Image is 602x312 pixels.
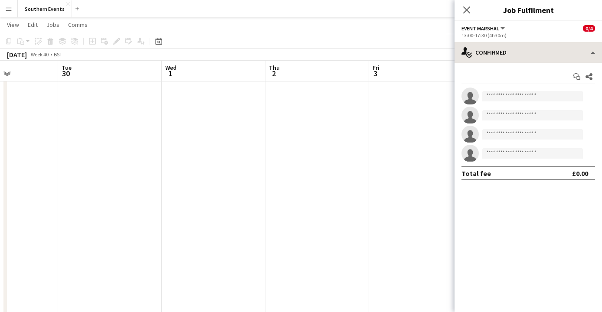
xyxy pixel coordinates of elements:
div: [DATE] [7,50,27,59]
div: 13:00-17:30 (4h30m) [461,32,595,39]
span: Tue [62,64,72,71]
div: £0.00 [572,169,588,178]
h3: Job Fulfilment [455,4,602,16]
span: Week 40 [29,51,50,58]
a: Jobs [43,19,63,30]
span: Wed [165,64,177,71]
div: Confirmed [455,42,602,63]
span: View [7,21,19,29]
span: 2 [268,68,280,78]
span: Event Marshal [461,25,499,32]
a: Comms [65,19,91,30]
span: 0/4 [583,25,595,32]
span: Fri [373,64,380,71]
span: 3 [371,68,380,78]
span: Comms [68,21,88,29]
span: Edit [28,21,38,29]
span: Jobs [46,21,59,29]
div: Total fee [461,169,491,178]
span: 1 [164,68,177,78]
a: Edit [24,19,41,30]
button: Event Marshal [461,25,506,32]
span: Thu [269,64,280,71]
a: View [3,19,23,30]
span: 30 [60,68,72,78]
div: BST [54,51,62,58]
button: Southern Events [18,0,72,17]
